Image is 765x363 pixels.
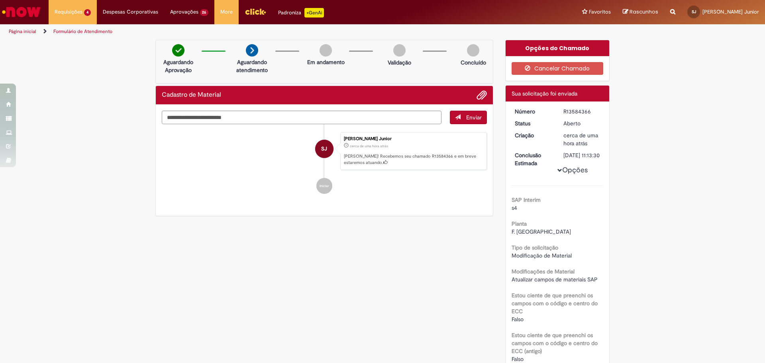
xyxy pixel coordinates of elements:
[512,90,577,97] span: Sua solicitação foi enviada
[512,220,527,227] b: Planta
[55,8,82,16] span: Requisições
[278,8,324,18] div: Padroniza
[512,204,517,211] span: s4
[512,244,558,251] b: Tipo de solicitação
[563,107,600,115] div: R13584366
[220,8,233,16] span: More
[172,44,184,57] img: check-circle-green.png
[461,59,486,66] p: Concluído
[509,119,558,127] dt: Status
[589,8,611,16] span: Favoritos
[350,144,388,148] span: cerca de uma hora atrás
[512,332,598,355] b: Estou ciente de que preenchi os campos com o código e centro do ECC (antigo)
[466,114,482,121] span: Enviar
[162,124,487,202] ul: Histórico de tíquete
[320,44,332,57] img: img-circle-grey.png
[563,119,600,127] div: Aberto
[563,151,600,159] div: [DATE] 11:13:30
[246,44,258,57] img: arrow-next.png
[304,8,324,18] p: +GenAi
[563,132,598,147] span: cerca de uma hora atrás
[512,228,571,235] span: F. [GEOGRAPHIC_DATA]
[563,131,600,147] div: 01/10/2025 09:13:22
[512,268,575,275] b: Modificações de Material
[1,4,42,20] img: ServiceNow
[344,137,483,141] div: [PERSON_NAME] Junior
[315,140,333,158] div: Sergio Fahd Junior
[233,58,271,74] p: Aguardando atendimento
[9,28,36,35] a: Página inicial
[162,92,221,99] h2: Cadastro de Material Histórico de tíquete
[393,44,406,57] img: img-circle-grey.png
[623,8,658,16] a: Rascunhos
[467,44,479,57] img: img-circle-grey.png
[506,40,610,56] div: Opções do Chamado
[509,131,558,139] dt: Criação
[200,9,209,16] span: 26
[630,8,658,16] span: Rascunhos
[509,107,558,115] dt: Número
[159,58,198,74] p: Aguardando Aprovação
[450,111,487,124] button: Enviar
[477,90,487,100] button: Adicionar anexos
[563,132,598,147] time: 01/10/2025 09:13:22
[512,316,524,323] span: Falso
[53,28,112,35] a: Formulário de Atendimento
[512,196,541,203] b: SAP Interim
[509,151,558,167] dt: Conclusão Estimada
[6,24,504,39] ul: Trilhas de página
[321,139,327,158] span: SJ
[307,58,345,66] p: Em andamento
[512,292,598,315] b: Estou ciente de que preenchi os campos com o código e centro do ECC
[702,8,759,15] span: [PERSON_NAME] Junior
[512,252,572,259] span: Modificação de Material
[692,9,696,14] span: SJ
[245,6,266,18] img: click_logo_yellow_360x200.png
[344,153,483,166] p: [PERSON_NAME]! Recebemos seu chamado R13584366 e em breve estaremos atuando.
[512,355,524,363] span: Falso
[388,59,411,66] p: Validação
[512,62,604,75] button: Cancelar Chamado
[162,111,441,124] textarea: Digite sua mensagem aqui...
[84,9,91,16] span: 4
[170,8,198,16] span: Aprovações
[162,132,487,170] li: Sergio Fahd Junior
[512,276,598,283] span: Atualizar campos de materiais SAP
[103,8,158,16] span: Despesas Corporativas
[350,144,388,148] time: 01/10/2025 09:13:22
